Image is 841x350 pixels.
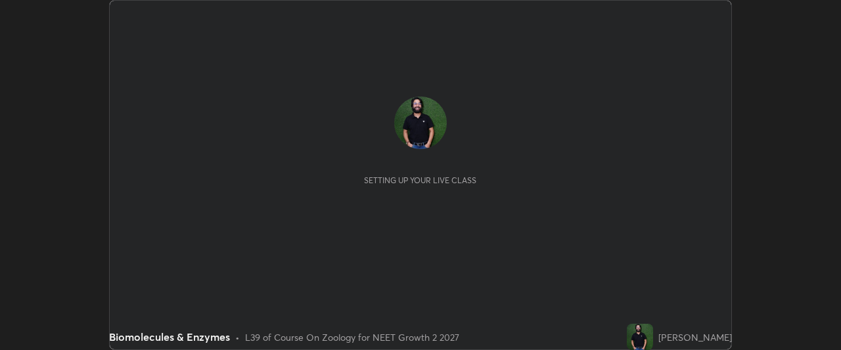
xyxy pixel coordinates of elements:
div: • [235,330,240,344]
div: Biomolecules & Enzymes [109,329,230,345]
img: 8be69093bacc48d5a625170d7cbcf919.jpg [394,97,447,149]
div: L39 of Course On Zoology for NEET Growth 2 2027 [245,330,459,344]
div: Setting up your live class [364,175,476,185]
img: 8be69093bacc48d5a625170d7cbcf919.jpg [627,324,653,350]
div: [PERSON_NAME] [658,330,732,344]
